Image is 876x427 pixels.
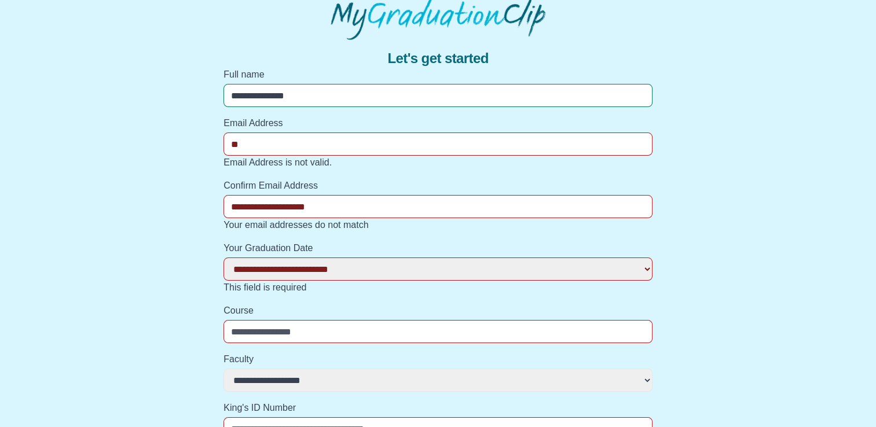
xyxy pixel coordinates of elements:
[223,401,653,415] label: King's ID Number
[223,220,368,230] span: Your email addresses do not match
[223,157,332,167] span: Email Address is not valid.
[223,282,306,292] span: This field is required
[223,68,653,82] label: Full name
[223,352,653,366] label: Faculty
[223,304,653,318] label: Course
[387,49,488,68] span: Let's get started
[223,241,653,255] label: Your Graduation Date
[223,179,653,193] label: Confirm Email Address
[223,116,653,130] label: Email Address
